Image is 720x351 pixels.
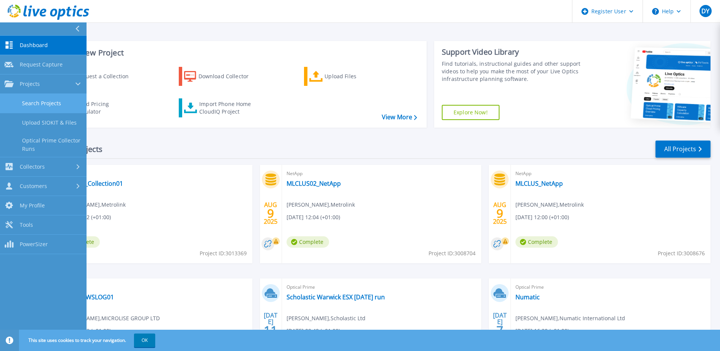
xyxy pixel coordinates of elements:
[20,42,48,49] span: Dashboard
[263,199,278,227] div: AUG 2025
[20,183,47,190] span: Customers
[287,201,355,209] span: [PERSON_NAME] , Metrolink
[701,8,709,14] span: DY
[200,249,247,258] span: Project ID: 3013369
[76,69,136,84] div: Request a Collection
[20,221,33,228] span: Tools
[20,61,63,68] span: Request Capture
[20,241,48,248] span: PowerSizer
[199,100,258,115] div: Import Phone Home CloudIQ Project
[442,60,583,83] div: Find tutorials, instructional guides and other support videos to help you make the most of your L...
[199,69,259,84] div: Download Collector
[287,213,340,221] span: [DATE] 12:04 (+01:00)
[267,210,274,217] span: 9
[57,283,248,291] span: Optical Prime
[287,293,385,301] a: Scholastic Warwick ESX [DATE] run
[429,249,476,258] span: Project ID: 3008704
[20,81,40,87] span: Projects
[57,201,126,209] span: [PERSON_NAME] , Metrolink
[515,236,558,248] span: Complete
[515,283,706,291] span: Optical Prime
[515,180,563,187] a: MLCLUS_NetApp
[287,169,477,178] span: NetApp
[263,313,278,341] div: [DATE] 2025
[304,67,389,86] a: Upload Files
[54,98,139,117] a: Cloud Pricing Calculator
[496,327,503,334] span: 7
[287,283,477,291] span: Optical Prime
[20,202,45,209] span: My Profile
[57,169,248,178] span: Optical Prime
[134,334,155,347] button: OK
[20,163,45,170] span: Collectors
[658,249,705,258] span: Project ID: 3008676
[21,334,155,347] span: This site uses cookies to track your navigation.
[515,169,706,178] span: NetApp
[496,210,503,217] span: 9
[179,67,263,86] a: Download Collector
[655,141,711,158] a: All Projects
[515,201,584,209] span: [PERSON_NAME] , Metrolink
[515,213,569,221] span: [DATE] 12:00 (+01:00)
[325,69,385,84] div: Upload Files
[287,327,340,335] span: [DATE] 09:49 (+01:00)
[264,327,277,334] span: 11
[287,314,366,323] span: [PERSON_NAME] , Scholastic Ltd
[287,236,329,248] span: Complete
[57,180,123,187] a: Metroline_Collection01
[493,199,507,227] div: AUG 2025
[442,105,499,120] a: Explore Now!
[54,67,139,86] a: Request a Collection
[515,327,569,335] span: [DATE] 16:20 (+01:00)
[442,47,583,57] div: Support Video Library
[382,114,417,121] a: View More
[515,293,540,301] a: Numatic
[287,180,341,187] a: MLCLUS02_NetApp
[515,314,625,323] span: [PERSON_NAME] , Numatic International Ltd
[54,49,417,57] h3: Start a New Project
[493,313,507,341] div: [DATE] 2025
[74,100,135,115] div: Cloud Pricing Calculator
[57,314,160,323] span: [PERSON_NAME] , MICROLISE GROUP LTD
